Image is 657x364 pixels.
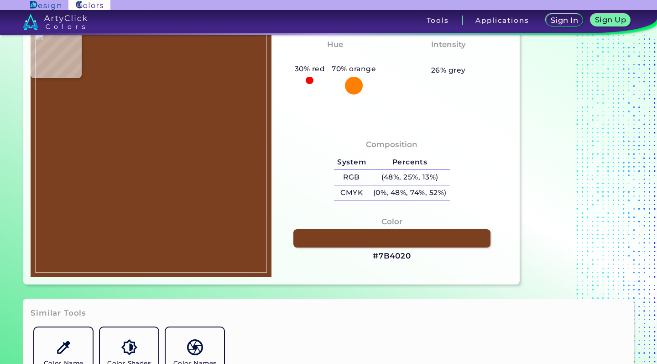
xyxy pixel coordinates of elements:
[30,1,61,10] img: ArtyClick Design logo
[373,251,411,262] h3: #7B4020
[552,17,577,24] h5: Sign In
[121,339,137,355] img: icon_color_shades.svg
[327,38,343,51] h4: Hue
[592,15,629,26] a: Sign Up
[370,170,450,185] h5: (48%, 25%, 13%)
[334,185,370,200] h5: CMYK
[370,155,450,170] h5: Percents
[328,63,380,75] h5: 70% orange
[334,155,370,170] h5: System
[187,339,203,355] img: icon_color_names_dictionary.svg
[427,52,470,63] h3: Medium
[431,64,466,76] h5: 26% grey
[23,14,87,30] img: logo_artyclick_colors_white.svg
[291,63,328,75] h5: 30% red
[31,308,86,319] h3: Similar Tools
[366,138,417,151] h4: Composition
[35,32,267,273] img: 45a7b4db-4b9e-4596-af44-f2cedf4f56b3
[427,17,449,24] h3: Tools
[547,15,581,26] a: Sign In
[475,17,529,24] h3: Applications
[596,16,625,23] h5: Sign Up
[370,185,450,200] h5: (0%, 48%, 74%, 52%)
[431,38,466,51] h4: Intensity
[334,170,370,185] h5: RGB
[297,52,374,63] h3: Reddish Orange
[56,339,72,355] img: icon_color_name_finder.svg
[381,215,402,228] h4: Color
